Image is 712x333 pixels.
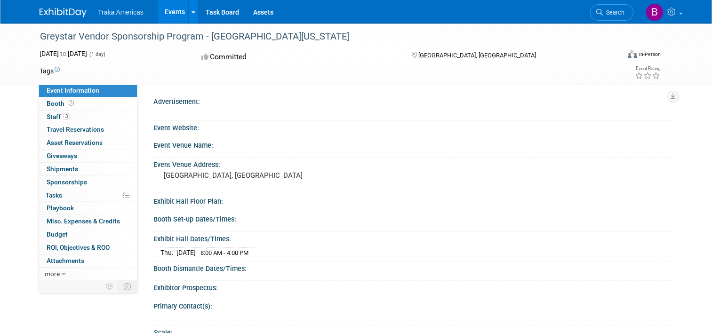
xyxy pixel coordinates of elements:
[39,268,137,280] a: more
[39,136,137,149] a: Asset Reservations
[47,100,76,107] span: Booth
[590,4,633,21] a: Search
[39,189,137,202] a: Tasks
[45,270,60,277] span: more
[47,87,99,94] span: Event Information
[39,123,137,136] a: Travel Reservations
[40,66,60,76] td: Tags
[37,28,608,45] div: Greystar Vendor Sponsorship Program - [GEOGRAPHIC_DATA][US_STATE]
[153,262,672,273] div: Booth Dismantle Dates/Times:
[39,84,137,97] a: Event Information
[67,100,76,107] span: Booth not reserved yet
[418,52,536,59] span: [GEOGRAPHIC_DATA], [GEOGRAPHIC_DATA]
[628,50,637,58] img: Format-Inperson.png
[39,254,137,267] a: Attachments
[63,113,70,120] span: 3
[39,202,137,214] a: Playbook
[153,95,672,106] div: Advertisement:
[39,176,137,189] a: Sponsorships
[46,191,62,199] span: Tasks
[47,244,110,251] span: ROI, Objectives & ROO
[47,204,74,212] span: Playbook
[153,232,672,244] div: Exhibit Hall Dates/Times:
[40,8,87,17] img: ExhibitDay
[569,49,661,63] div: Event Format
[635,66,660,71] div: Event Rating
[47,230,68,238] span: Budget
[639,51,661,58] div: In-Person
[59,50,68,57] span: to
[646,3,664,21] img: Brooke Fiore
[118,280,137,293] td: Toggle Event Tabs
[153,281,672,293] div: Exhibitor Prospectus:
[153,212,672,224] div: Booth Set-up Dates/Times:
[102,280,118,293] td: Personalize Event Tab Strip
[603,9,624,16] span: Search
[47,178,87,186] span: Sponsorships
[153,138,672,150] div: Event Venue Name:
[199,49,396,65] div: Committed
[200,249,248,256] span: 8:00 AM - 4:00 PM
[47,165,78,173] span: Shipments
[39,241,137,254] a: ROI, Objectives & ROO
[88,51,105,57] span: (1 day)
[176,248,196,258] td: [DATE]
[39,163,137,175] a: Shipments
[47,152,77,159] span: Giveaways
[39,228,137,241] a: Budget
[98,8,144,16] span: Traka Americas
[47,257,84,264] span: Attachments
[39,111,137,123] a: Staff3
[160,248,176,258] td: Thu.
[153,158,672,169] div: Event Venue Address:
[47,217,120,225] span: Misc. Expenses & Credits
[164,171,360,180] pre: [GEOGRAPHIC_DATA], [GEOGRAPHIC_DATA]
[47,113,70,120] span: Staff
[153,121,672,133] div: Event Website:
[39,215,137,228] a: Misc. Expenses & Credits
[153,194,672,206] div: Exhibit Hall Floor Plan:
[47,139,103,146] span: Asset Reservations
[39,97,137,110] a: Booth
[153,299,672,311] div: Primary Contact(s):
[40,50,87,57] span: [DATE] [DATE]
[47,126,104,133] span: Travel Reservations
[39,150,137,162] a: Giveaways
